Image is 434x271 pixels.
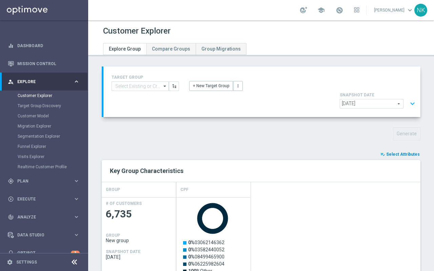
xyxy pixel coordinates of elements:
button: Data Studio keyboard_arrow_right [7,232,80,238]
i: person_search [8,79,14,85]
span: school [317,6,325,14]
i: settings [7,259,13,265]
i: keyboard_arrow_right [73,78,80,85]
tspan: 0% [188,240,195,245]
a: Migration Explorer [18,123,71,129]
text: 03582440052 [188,247,224,252]
span: keyboard_arrow_down [406,6,414,14]
tspan: 0% [188,261,195,267]
h1: Customer Explorer [103,26,171,36]
i: lightbulb [8,250,14,256]
span: 6,735 [106,208,172,221]
a: Customer Explorer [18,93,71,98]
span: Select Attributes [386,152,420,157]
text: 03062146362 [188,240,224,245]
i: keyboard_arrow_right [73,214,80,220]
span: Compare Groups [152,46,190,52]
div: Plan [8,178,73,184]
a: Target Group Discovery [18,103,71,109]
div: Realtime Customer Profile [18,162,87,172]
h4: GROUP [106,233,120,238]
tspan: 0% [188,254,195,259]
span: New group [106,238,172,243]
i: keyboard_arrow_right [73,232,80,238]
div: Segmentation Explorer [18,131,87,141]
button: play_circle_outline Execute keyboard_arrow_right [7,196,80,202]
i: more_vert [236,83,240,88]
h4: SNAPSHOT DATE [340,93,418,97]
a: Realtime Customer Profile [18,164,71,170]
h4: Cpf [180,184,189,196]
a: Funnel Explorer [18,144,71,149]
div: Dashboard [8,37,80,55]
h4: SNAPSHOT DATE [106,249,140,254]
i: keyboard_arrow_right [73,196,80,202]
a: Mission Control [17,55,80,73]
a: Dashboard [17,37,80,55]
a: Visits Explorer [18,154,71,159]
button: + New Target Group [189,81,233,91]
ul: Tabs [103,43,246,55]
div: Customer Explorer [18,91,87,101]
div: Funnel Explorer [18,141,87,152]
div: Explore [8,79,73,85]
span: Group Migrations [201,46,241,52]
span: Execute [17,197,73,201]
a: Optibot [17,244,71,262]
i: keyboard_arrow_right [73,178,80,184]
div: NK [414,4,427,17]
div: Customer Model [18,111,87,121]
div: 3 [71,251,80,255]
button: track_changes Analyze keyboard_arrow_right [7,214,80,220]
h4: TARGET GROUP [112,75,179,80]
span: 2025-08-11 [106,254,172,260]
div: Analyze [8,214,73,220]
i: playlist_add_check [380,152,385,157]
button: expand_more [408,97,417,110]
h4: GROUP [106,184,120,196]
a: Settings [16,260,37,264]
button: person_search Explore keyboard_arrow_right [7,79,80,84]
div: Visits Explorer [18,152,87,162]
input: Select Existing or Create New [112,81,169,91]
button: gps_fixed Plan keyboard_arrow_right [7,178,80,184]
i: gps_fixed [8,178,14,184]
tspan: 0% [188,247,195,252]
span: Explore Group [109,46,141,52]
text: 08499465900 [188,254,224,259]
i: play_circle_outline [8,196,14,202]
span: Plan [17,179,73,183]
span: Explore [17,80,73,84]
i: equalizer [8,43,14,49]
a: [PERSON_NAME]keyboard_arrow_down [373,5,414,15]
div: Data Studio [8,232,73,238]
h4: # OF CUSTOMERS [106,201,142,206]
div: TARGET GROUP arrow_drop_down + New Target Group more_vert SNAPSHOT DATE arrow_drop_down expand_more [112,73,412,110]
a: Customer Model [18,113,71,119]
h2: Key Group Characteristics [110,167,412,175]
i: arrow_drop_down [162,82,169,91]
div: Execute [8,196,73,202]
span: Data Studio [17,233,73,237]
button: playlist_add_check Select Attributes [380,151,420,158]
button: Generate [393,127,420,140]
div: Mission Control [8,55,80,73]
div: Optibot [8,244,80,262]
button: lightbulb Optibot 3 [7,250,80,256]
button: more_vert [233,81,243,91]
a: Segmentation Explorer [18,134,71,139]
text: 06225982604 [188,261,224,267]
button: Mission Control [7,61,80,66]
button: equalizer Dashboard [7,43,80,49]
i: track_changes [8,214,14,220]
span: Analyze [17,215,73,219]
div: Target Group Discovery [18,101,87,111]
